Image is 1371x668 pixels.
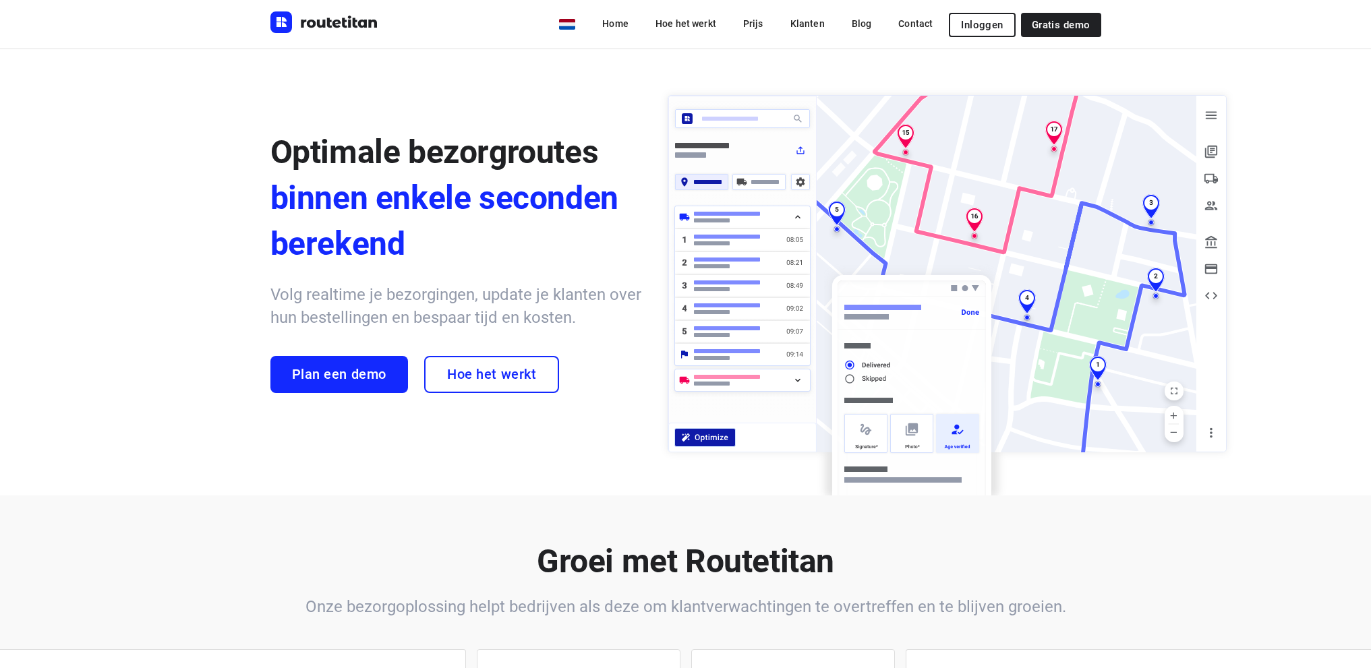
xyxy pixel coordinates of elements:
[424,356,559,393] a: Hoe het werkt
[270,11,378,33] img: Routetitan logo
[292,367,386,382] span: Plan een demo
[270,356,408,393] a: Plan een demo
[270,283,641,329] h6: Volg realtime je bezorgingen, update je klanten over hun bestellingen en bespaar tijd en kosten.
[447,367,536,382] span: Hoe het werkt
[660,87,1235,496] img: illustration
[1032,20,1090,30] span: Gratis demo
[732,11,774,36] a: Prijs
[949,13,1015,37] button: Inloggen
[270,11,378,36] a: Routetitan
[270,595,1101,618] h6: Onze bezorgoplossing helpt bedrijven als deze om klantverwachtingen te overtreffen en te blijven ...
[591,11,639,36] a: Home
[841,11,883,36] a: Blog
[270,133,599,171] span: Optimale bezorgroutes
[780,11,836,36] a: Klanten
[961,20,1003,30] span: Inloggen
[887,11,943,36] a: Contact
[1021,13,1101,37] a: Gratis demo
[645,11,727,36] a: Hoe het werkt
[537,542,834,580] b: Groei met Routetitan
[270,175,641,267] span: binnen enkele seconden berekend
